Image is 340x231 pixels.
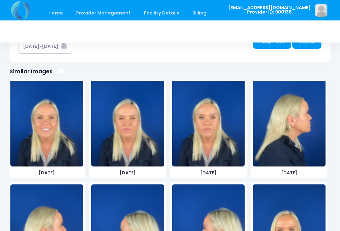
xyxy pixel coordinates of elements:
[172,170,245,176] span: [DATE]
[70,6,137,20] a: Provider Management
[253,170,326,176] span: [DATE]
[91,170,164,176] span: [DATE]
[91,72,164,166] img: image
[214,6,238,20] a: Staff
[253,72,326,166] img: image
[138,6,185,20] a: Facility Details
[42,6,69,20] a: Home
[228,5,311,14] span: [EMAIL_ADDRESS][DOMAIN_NAME] Provider ID: 900138
[172,72,245,166] img: image
[315,4,327,17] img: image
[23,43,58,50] div: [DATE]-[DATE]
[10,170,83,176] span: [DATE]
[10,72,83,166] img: image
[9,68,53,75] h1: Similar Images
[186,6,213,20] a: Billing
